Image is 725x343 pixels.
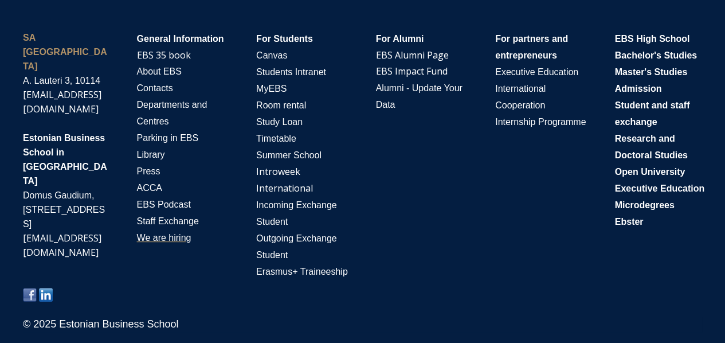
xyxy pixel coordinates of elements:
span: Press [137,166,160,176]
a: Incoming Exchange Student [256,198,337,228]
a: EBS Podcast [137,198,191,211]
a: Library [137,148,165,161]
img: Share on facebook [23,288,37,302]
span: Estonian Business School in [GEOGRAPHIC_DATA] [23,133,107,186]
span: Open University [615,167,685,177]
a: Admission [615,82,662,95]
span: EBS Podcast [137,200,191,209]
a: Parking in EBS [137,131,199,144]
span: Students Intranet [256,67,326,77]
span: I [256,167,300,177]
a: MyEBS [256,82,287,95]
span: Contacts [137,83,173,93]
a: EBS Alumni Page [376,49,449,61]
span: Alumni - Update Your Data [376,83,463,110]
a: International Cooperation [495,82,546,111]
a: Staff Exchange [137,215,199,227]
span: Admission [615,84,662,93]
span: Parking in EBS [137,133,199,143]
a: Press [137,165,160,177]
span: Microdegrees [615,200,675,210]
span: General Information [137,34,224,44]
span: For partners and entrepreneurs [495,34,568,60]
a: Study Loan [256,115,303,128]
a: Departments and Centres [137,98,207,127]
a: EBS 35 book [137,49,191,61]
a: Research and Doctoral Studies [615,132,688,161]
span: Student and staff exchange [615,100,690,127]
a: Summer School [256,149,322,161]
span: Research and Doctoral Studies [615,134,688,160]
span: Outgoing Exchange Student [256,233,337,260]
a: nternational [258,182,312,194]
span: Ebster [615,217,644,227]
span: ACCA [137,183,162,193]
span: Executive Education [495,67,578,77]
span: Departments and Centres [137,100,207,126]
span: Room rental [256,100,306,110]
a: We are hiring [137,233,191,243]
a: Open University [615,165,685,178]
strong: SA [GEOGRAPHIC_DATA] [23,33,107,71]
a: ntroweek [258,165,300,178]
a: Bachelor's Studies [615,49,697,61]
span: About EBS [137,67,182,76]
img: Share on linkedin [39,288,53,302]
a: Ebster [615,215,644,228]
span: Study Loan [256,117,303,127]
span: International Cooperation [495,84,546,110]
a: [EMAIL_ADDRESS][DOMAIN_NAME] [23,232,101,259]
a: Internship Programme [495,115,586,128]
span: Erasmus+ Traineeship [256,267,348,276]
span: Summer School [256,150,322,160]
a: Students Intranet [256,65,326,78]
span: Executive Education [615,184,705,193]
span: Master's Studies [615,67,688,77]
span: Bachelor's Studies [615,50,697,60]
a: Student and staff exchange [615,99,690,128]
a: Executive Education [495,65,578,78]
a: [EMAIL_ADDRESS][DOMAIN_NAME] [23,88,101,115]
a: Contacts [137,81,173,94]
a: Executive Education [615,182,705,194]
span: Staff Exchange [137,216,199,226]
a: Canvas [256,49,287,61]
a: ACCA [137,181,162,194]
span: For Alumni [376,34,424,44]
span: Library [137,150,165,159]
a: Erasmus+ Traineeship [256,265,348,278]
span: Domus Gaudium, [STREET_ADDRESS] [23,190,105,229]
span: © 2025 Estonian Business School [23,318,178,330]
a: Master's Studies [615,65,688,78]
span: A. Lauteri 3, 10114 [23,76,100,85]
a: Alumni - Update Your Data [376,81,463,111]
span: For Students [256,34,313,44]
span: EBS High School [615,34,690,44]
a: EBS Impact Fund [376,65,448,77]
a: About EBS [137,65,182,77]
span: I [256,184,312,193]
span: MyEBS [256,84,287,93]
span: Timetable [256,134,296,143]
span: Internship Programme [495,117,586,127]
a: Timetable [256,132,296,145]
a: Outgoing Exchange Student [256,232,337,261]
span: Canvas [256,50,287,60]
span: Incoming Exchange Student [256,200,337,227]
a: Room rental [256,99,306,111]
a: Microdegrees [615,198,675,211]
a: EBS High School [615,32,690,45]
